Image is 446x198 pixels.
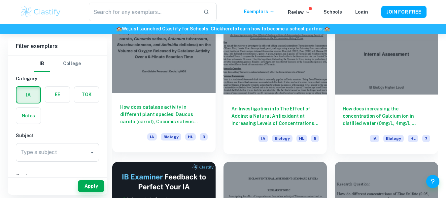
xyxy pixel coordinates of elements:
h6: Category [16,75,99,82]
span: 🏫 [116,26,122,31]
span: 7 [422,135,430,142]
h6: How does catalase activity in different plant species: Daucus carota (carrot), Cucumis sativus (c... [120,103,208,125]
span: 🏫 [324,26,330,31]
span: 5 [311,135,319,142]
a: Schools [324,9,342,15]
p: Review [288,9,310,16]
h6: Filter exemplars [8,37,107,56]
span: 3 [200,133,208,140]
a: How does increasing the concentration of Calcium ion in distilled water (0mg/L, 4mg/L, 35mg/L, 55... [335,17,438,154]
span: HL [408,135,418,142]
button: Open [87,148,97,157]
h6: Subject [16,132,99,139]
p: Exemplars [244,8,275,15]
span: Biology [383,135,404,142]
button: TOK [74,87,99,102]
h6: An Investigation into The Effect of Adding a Natural Antioxidant at Increasing Levels of Concentr... [231,105,319,127]
a: Login [355,9,368,15]
button: IA [17,87,40,103]
a: here [222,26,232,31]
button: College [63,56,81,72]
span: HL [185,133,196,140]
input: Search for any exemplars... [89,3,198,21]
button: EE [45,87,70,102]
span: Biology [161,133,181,140]
span: IA [370,135,379,142]
h6: How does increasing the concentration of Calcium ion in distilled water (0mg/L, 4mg/L, 35mg/L, 55... [343,105,430,127]
h6: We just launched Clastify for Schools. Click to learn how to become a school partner. [1,25,445,32]
a: How does catalase activity in different plant species: Daucus carota (carrot), Cucumis sativus (c... [112,17,216,154]
button: IB [34,56,50,72]
img: Clastify logo [20,5,62,19]
div: Filter type choice [34,56,81,72]
span: IA [147,133,157,140]
a: An Investigation into The Effect of Adding a Natural Antioxidant at Increasing Levels of Concentr... [223,17,327,154]
button: JOIN FOR FREE [381,6,427,18]
span: Biology [272,135,292,142]
button: Apply [78,180,104,192]
h6: Grade [16,172,99,179]
button: Help and Feedback [426,175,439,188]
span: HL [296,135,307,142]
button: Notes [16,108,41,124]
span: IA [258,135,268,142]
